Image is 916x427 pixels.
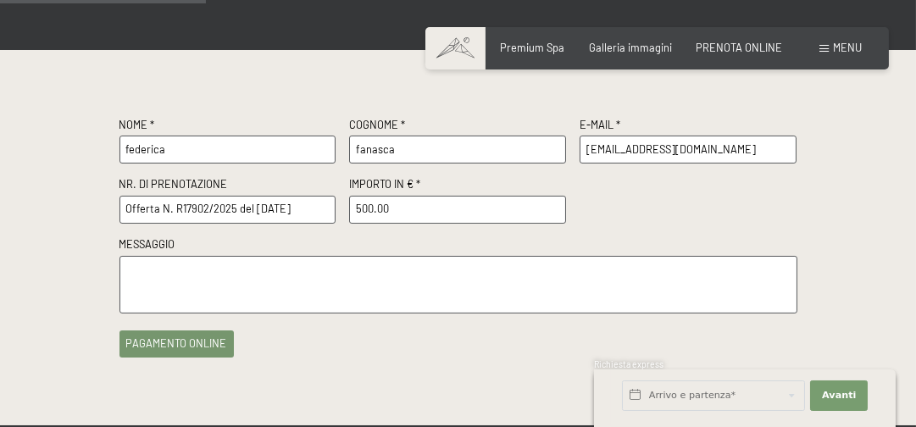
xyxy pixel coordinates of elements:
a: Galleria immagini [589,41,672,54]
a: PRENOTA ONLINE [696,41,782,54]
label: Nr. di prenotazione [119,177,336,196]
button: pagamento online [119,330,234,358]
label: Cognome * [349,118,566,136]
label: Importo in € * [349,177,566,196]
span: Avanti [822,389,856,402]
button: Avanti [810,380,868,411]
label: Messaggio [119,237,797,256]
span: Richiesta express [594,359,663,369]
span: Menu [833,41,862,54]
label: Nome * [119,118,336,136]
label: E-Mail * [580,118,797,136]
a: Premium Spa [501,41,565,54]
